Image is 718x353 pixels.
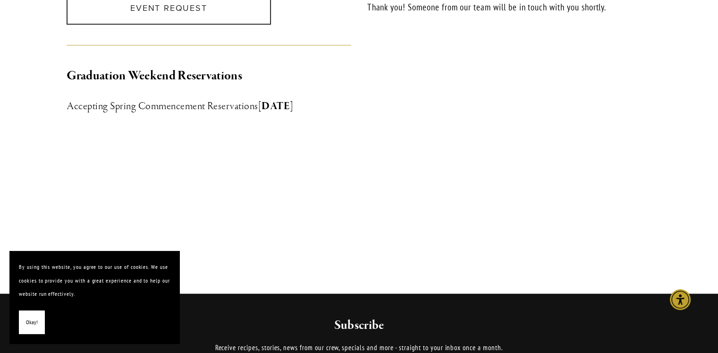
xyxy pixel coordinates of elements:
strong: [DATE] [258,100,294,113]
div: Accessibility Menu [670,289,691,310]
h3: Accepting Spring Commencement Reservations [67,98,351,115]
h2: Subscribe [125,317,593,334]
section: Cookie banner [9,251,179,344]
p: Thank you! Someone from our team will be in touch with you shortly. [367,0,652,14]
p: By using this website, you agree to our use of cookies. We use cookies to provide you with a grea... [19,260,170,301]
button: Okay! [19,310,45,335]
span: Okay! [26,316,38,329]
h2: Graduation Weekend Reservations [67,66,351,86]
